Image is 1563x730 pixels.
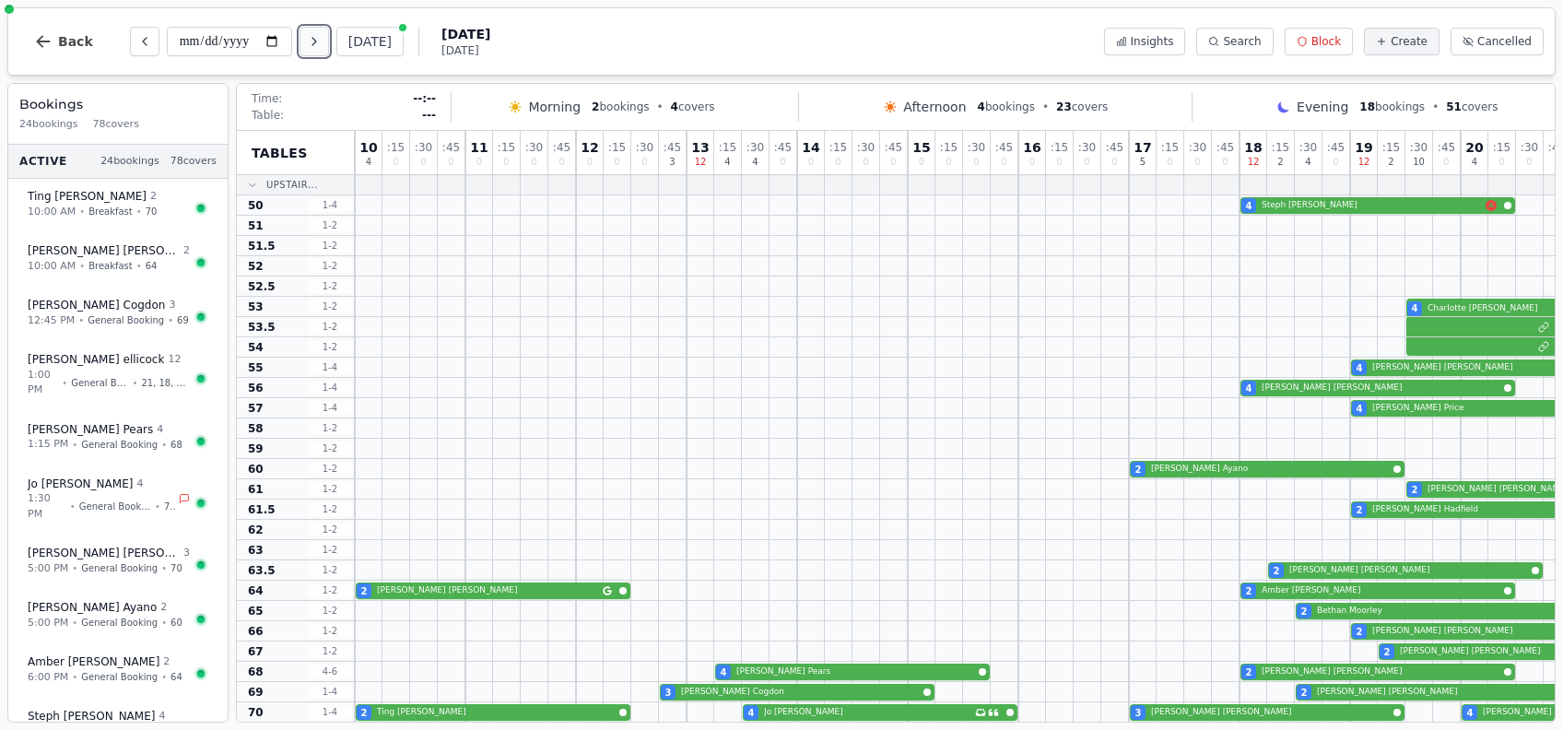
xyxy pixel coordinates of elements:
[252,144,308,162] span: Tables
[79,205,85,218] span: •
[780,158,785,167] span: 0
[995,142,1013,153] span: : 45
[1311,34,1341,49] span: Block
[1196,28,1273,55] button: Search
[1222,158,1228,167] span: 0
[336,27,404,56] button: [DATE]
[183,546,190,561] span: 3
[721,665,727,679] span: 4
[393,158,398,167] span: 0
[558,158,564,167] span: 0
[16,342,220,408] button: [PERSON_NAME] ellicock121:00 PM•General Booking•21, 18, 20, 19
[16,179,220,230] button: Ting [PERSON_NAME]210:00 AM•Breakfast•70
[525,142,543,153] span: : 30
[170,616,182,630] span: 60
[448,158,453,167] span: 0
[308,685,352,699] span: 1 - 4
[1216,142,1234,153] span: : 45
[136,477,143,492] span: 4
[170,154,217,170] span: 78 covers
[248,502,276,517] span: 61.5
[1432,100,1439,114] span: •
[1029,158,1035,167] span: 0
[1526,158,1532,167] span: 0
[16,536,220,586] button: [PERSON_NAME] [PERSON_NAME]35:00 PM•General Booking•70
[88,259,133,273] span: Breakfast
[681,686,920,699] span: [PERSON_NAME] Cogdon
[28,437,68,453] span: 1:15 PM
[1465,141,1483,154] span: 20
[691,141,709,154] span: 13
[1289,564,1528,577] span: [PERSON_NAME] [PERSON_NAME]
[1262,665,1500,678] span: [PERSON_NAME] [PERSON_NAME]
[808,158,814,167] span: 0
[608,142,626,153] span: : 15
[248,421,264,436] span: 58
[978,100,985,113] span: 4
[1042,100,1049,114] span: •
[1333,158,1338,167] span: 0
[308,239,352,253] span: 1 - 2
[664,142,681,153] span: : 45
[752,158,758,167] span: 4
[1262,584,1500,597] span: Amber [PERSON_NAME]
[28,243,180,258] span: [PERSON_NAME] [PERSON_NAME]
[16,644,220,695] button: Amber [PERSON_NAME]26:00 PM•General Booking•64
[903,98,966,116] span: Afternoon
[940,142,958,153] span: : 15
[308,198,352,212] span: 1 - 4
[308,462,352,476] span: 1 - 2
[1305,158,1310,167] span: 4
[1161,142,1179,153] span: : 15
[470,141,488,154] span: 11
[498,142,515,153] span: : 15
[28,546,180,560] span: [PERSON_NAME] [PERSON_NAME]
[248,442,264,456] span: 59
[1056,100,1072,113] span: 23
[248,604,264,618] span: 65
[168,313,173,327] span: •
[978,100,1035,114] span: bookings
[28,477,133,491] span: Jo [PERSON_NAME]
[1359,100,1375,113] span: 18
[413,91,436,106] span: --:--
[857,142,875,153] span: : 30
[377,584,599,597] span: [PERSON_NAME] [PERSON_NAME]
[1299,142,1317,153] span: : 30
[248,360,264,375] span: 55
[177,313,189,327] span: 69
[248,563,276,578] span: 63.5
[736,665,975,678] span: [PERSON_NAME] Pears
[150,189,157,205] span: 2
[78,313,84,327] span: •
[835,158,840,167] span: 0
[248,685,264,700] span: 69
[136,205,142,218] span: •
[308,624,352,638] span: 1 - 2
[973,158,979,167] span: 0
[28,298,165,312] span: [PERSON_NAME] Cogdon
[308,401,352,415] span: 1 - 4
[248,218,264,233] span: 51
[1364,28,1440,55] button: Create
[79,500,151,513] span: General Booking
[308,279,352,293] span: 1 - 2
[1246,665,1252,679] span: 2
[1272,142,1289,153] span: : 15
[1285,28,1353,55] button: Block
[1521,142,1538,153] span: : 30
[1412,301,1418,315] span: 4
[28,616,68,631] span: 5:00 PM
[1078,142,1096,153] span: : 30
[308,644,352,658] span: 1 - 2
[528,98,581,116] span: Morning
[1106,142,1123,153] span: : 45
[1297,98,1348,116] span: Evening
[79,259,85,273] span: •
[28,313,75,329] span: 12:45 PM
[28,368,58,398] span: 1:00 PM
[308,218,352,232] span: 1 - 2
[442,142,460,153] span: : 45
[1443,158,1449,167] span: 0
[603,586,612,595] svg: Google booking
